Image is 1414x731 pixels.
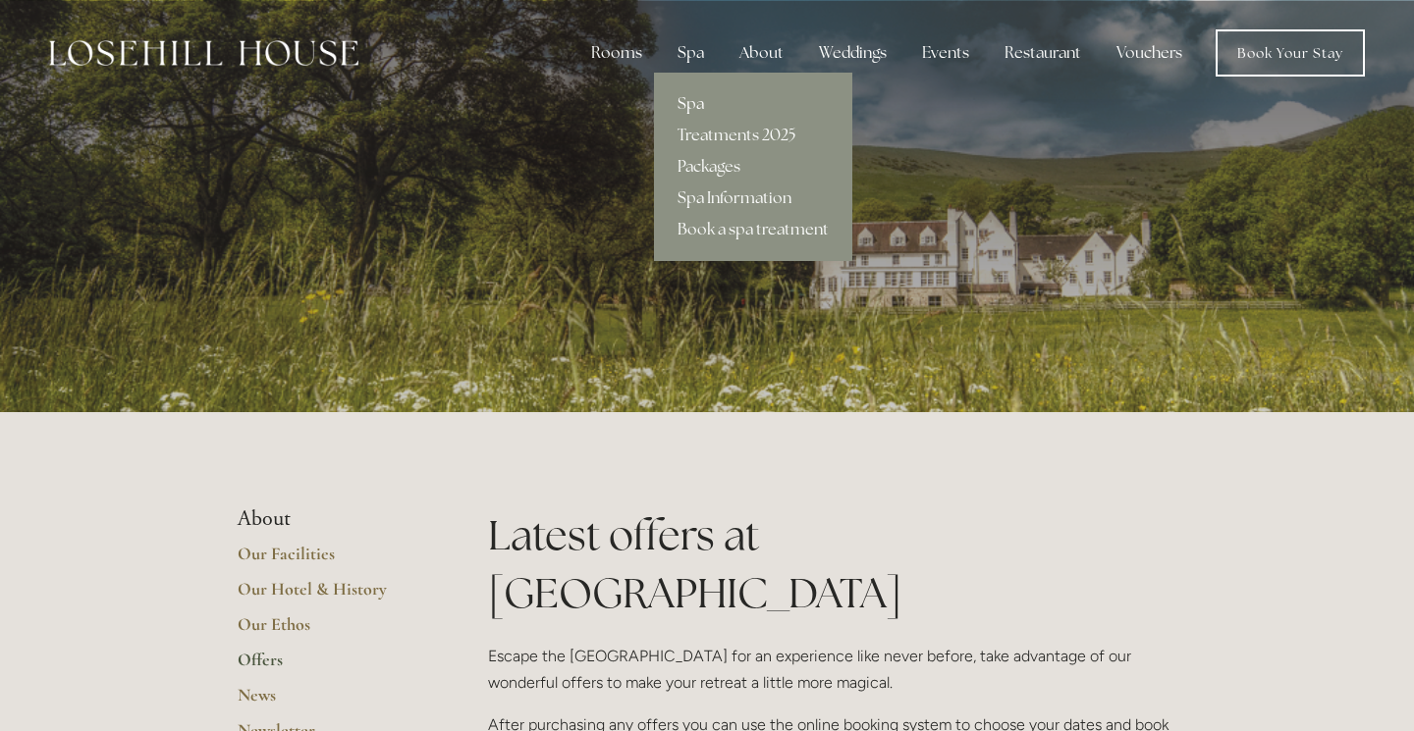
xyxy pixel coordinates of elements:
a: Our Ethos [238,613,425,649]
a: Offers [238,649,425,684]
a: Packages [654,151,852,183]
a: Our Facilities [238,543,425,578]
div: About [724,33,799,73]
div: Events [906,33,985,73]
p: Escape the [GEOGRAPHIC_DATA] for an experience like never before, take advantage of our wonderful... [488,643,1176,696]
div: Restaurant [989,33,1097,73]
a: Book Your Stay [1216,29,1365,77]
div: Weddings [803,33,902,73]
div: Spa [662,33,720,73]
a: Vouchers [1101,33,1198,73]
a: News [238,684,425,719]
a: Treatments 2025 [654,120,852,151]
div: Rooms [575,33,658,73]
a: Book a spa treatment [654,214,852,245]
a: Our Hotel & History [238,578,425,613]
a: Spa [654,88,852,120]
a: Spa Information [654,183,852,214]
h1: Latest offers at [GEOGRAPHIC_DATA] [488,506,1176,622]
li: About [238,506,425,532]
img: Losehill House [49,40,358,66]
